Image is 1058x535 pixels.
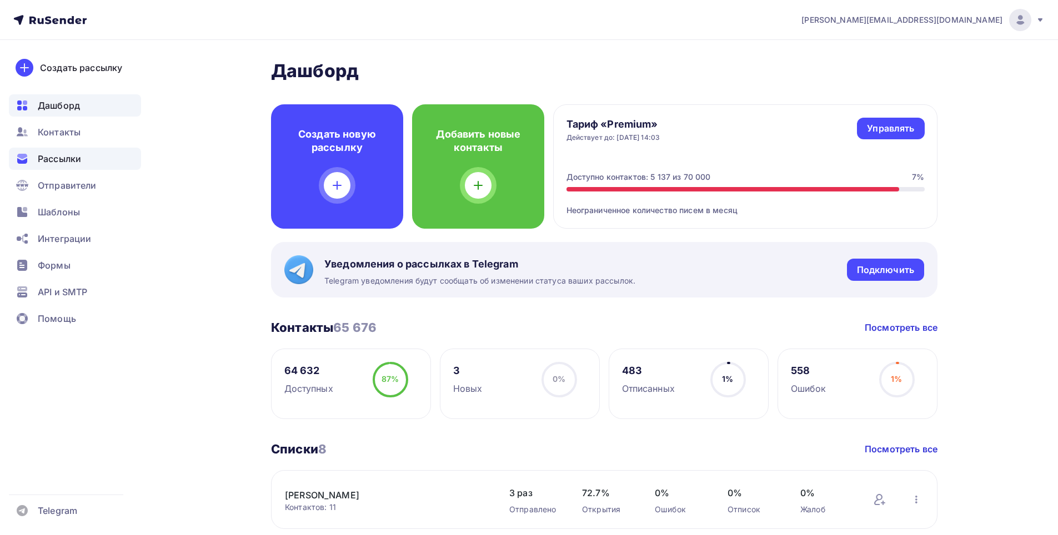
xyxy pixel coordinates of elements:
div: Управлять [867,122,914,135]
h4: Добавить новые контакты [430,128,527,154]
div: Новых [453,382,483,395]
div: 558 [791,364,826,377]
div: 3 [453,364,483,377]
span: 1% [891,374,902,383]
span: Telegram [38,504,77,517]
span: 72.7% [582,486,633,499]
span: Контакты [38,125,81,139]
span: [PERSON_NAME][EMAIL_ADDRESS][DOMAIN_NAME] [801,14,1002,26]
div: Ошибок [791,382,826,395]
h2: Дашборд [271,60,937,82]
span: Дашборд [38,99,80,112]
span: Отправители [38,179,97,192]
div: Открытия [582,504,633,515]
span: 65 676 [333,320,377,335]
span: 1% [722,374,733,383]
a: Формы [9,254,141,276]
a: [PERSON_NAME][EMAIL_ADDRESS][DOMAIN_NAME] [801,9,1045,31]
div: Ошибок [655,504,705,515]
span: Шаблоны [38,205,80,219]
div: Доступно контактов: 5 137 из 70 000 [566,171,711,183]
div: Действует до: [DATE] 14:03 [566,133,660,142]
span: Помощь [38,312,76,325]
span: 0% [728,486,778,499]
span: Интеграции [38,232,91,245]
div: Отписанных [622,382,675,395]
div: 7% [912,171,924,183]
a: Посмотреть все [865,442,937,456]
div: Контактов: 11 [285,502,487,513]
span: Уведомления о рассылках в Telegram [324,258,635,271]
div: Подключить [857,264,914,276]
h4: Создать новую рассылку [289,128,385,154]
div: Неограниченное количество писем в месяц [566,191,925,216]
div: Отписок [728,504,778,515]
div: Отправлено [509,504,560,515]
span: 0% [655,486,705,499]
a: Шаблоны [9,201,141,223]
a: Отправители [9,174,141,196]
h3: Контакты [271,320,377,335]
span: 87% [382,374,399,383]
span: Рассылки [38,152,81,165]
div: Создать рассылку [40,61,122,74]
span: API и SMTP [38,285,87,299]
div: Жалоб [800,504,851,515]
a: Контакты [9,121,141,143]
div: 64 632 [284,364,333,377]
a: Рассылки [9,148,141,170]
a: Дашборд [9,94,141,117]
span: 0% [800,486,851,499]
a: [PERSON_NAME] [285,488,474,502]
span: 3 раз [509,486,560,499]
div: 483 [622,364,675,377]
a: Посмотреть все [865,321,937,334]
span: 8 [318,442,327,456]
h3: Списки [271,441,327,457]
span: Формы [38,259,71,272]
h4: Тариф «Premium» [566,118,660,131]
span: 0% [553,374,565,383]
span: Telegram уведомления будут сообщать об изменении статуса ваших рассылок. [324,275,635,286]
div: Доступных [284,382,333,395]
